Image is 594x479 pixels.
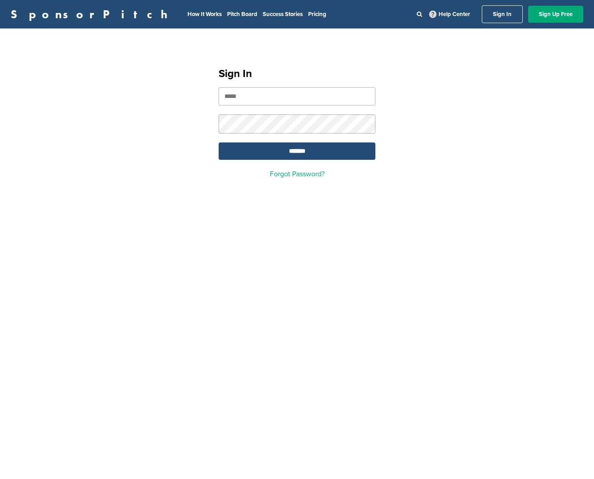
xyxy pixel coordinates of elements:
[528,6,583,23] a: Sign Up Free
[482,5,523,23] a: Sign In
[427,9,472,20] a: Help Center
[227,11,257,18] a: Pitch Board
[270,170,325,179] a: Forgot Password?
[219,66,375,82] h1: Sign In
[187,11,222,18] a: How It Works
[263,11,303,18] a: Success Stories
[308,11,326,18] a: Pricing
[11,8,173,20] a: SponsorPitch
